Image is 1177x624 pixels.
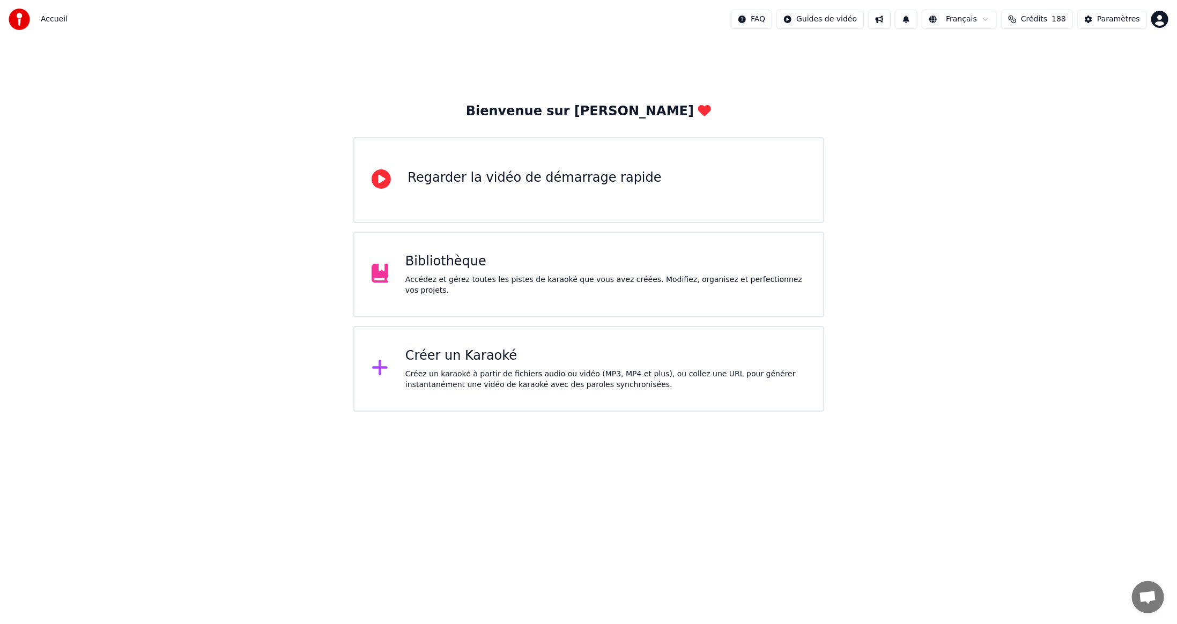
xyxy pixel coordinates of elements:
button: FAQ [731,10,772,29]
button: Paramètres [1077,10,1147,29]
img: youka [9,9,30,30]
div: Regarder la vidéo de démarrage rapide [408,169,662,187]
div: Créez un karaoké à partir de fichiers audio ou vidéo (MP3, MP4 et plus), ou collez une URL pour g... [405,369,806,390]
div: Bibliothèque [405,253,806,270]
div: Créer un Karaoké [405,347,806,365]
button: Guides de vidéo [776,10,864,29]
div: Accédez et gérez toutes les pistes de karaoké que vous avez créées. Modifiez, organisez et perfec... [405,274,806,296]
button: Crédits188 [1001,10,1073,29]
div: Ouvrir le chat [1132,581,1164,613]
span: Accueil [41,14,68,25]
nav: breadcrumb [41,14,68,25]
div: Bienvenue sur [PERSON_NAME] [466,103,711,120]
span: 188 [1052,14,1066,25]
div: Paramètres [1097,14,1140,25]
span: Crédits [1021,14,1047,25]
